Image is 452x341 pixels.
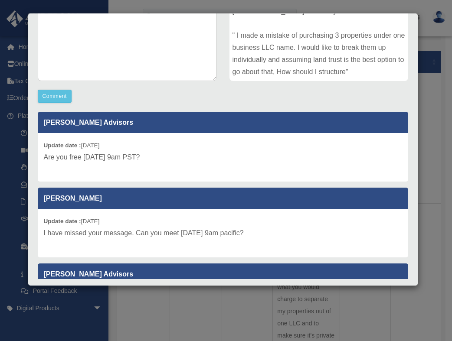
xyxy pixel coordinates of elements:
p: I have missed your message. Can you meet [DATE] 9am pacific? [44,227,402,239]
small: [DATE] [44,218,100,224]
p: [PERSON_NAME] Advisors [38,263,408,285]
b: Update date : [44,142,81,149]
p: [PERSON_NAME] [38,188,408,209]
button: Comment [38,90,72,103]
p: Are you free [DATE] 9am PST? [44,151,402,163]
small: [DATE] [44,142,100,149]
p: [PERSON_NAME] Advisors [38,112,408,133]
b: Update date : [44,218,81,224]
